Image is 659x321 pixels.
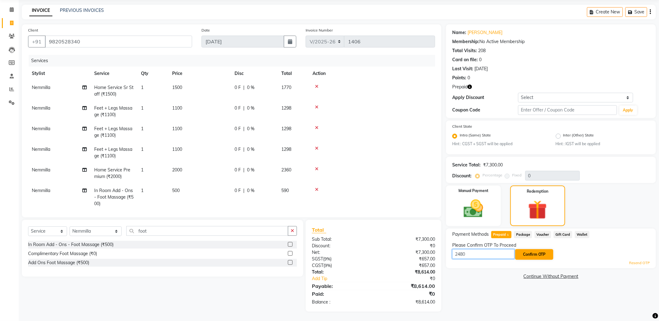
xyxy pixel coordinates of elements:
span: 1 [141,105,143,111]
input: Enter Offer / Coupon Code [518,105,617,115]
span: 1298 [281,105,291,111]
span: 0 F [235,126,241,132]
span: 0 % [247,105,254,111]
div: Name: [452,29,466,36]
div: Discount: [307,243,374,249]
span: 0 % [247,84,254,91]
span: 2000 [172,167,182,173]
span: 1100 [172,146,182,152]
span: 1298 [281,126,291,131]
span: 0 % [247,126,254,132]
div: 0 [479,57,482,63]
span: 2360 [281,167,291,173]
th: Price [168,67,231,81]
span: 1 [506,233,510,237]
span: Home Service Premium (₹2000) [94,167,130,179]
span: Feet + Legs Massage (₹1100) [94,105,132,117]
span: Nemmilla [32,146,50,152]
span: Nemmilla [32,85,50,90]
span: Prepaid [452,84,468,90]
span: Prepaid [491,231,511,238]
th: Total [278,67,309,81]
span: 1298 [281,146,291,152]
span: 590 [281,188,289,193]
span: Payment Methods [452,231,489,238]
th: Qty [137,67,168,81]
div: Last Visit: [452,66,473,72]
div: Please Confirm OTP To Proceed [452,242,650,249]
span: 1 [141,188,143,193]
span: Home Service Sr Staff (₹1500) [94,85,133,97]
div: ₹7,300.00 [374,249,440,256]
div: Service Total: [452,162,481,168]
div: ₹8,614.00 [374,269,440,275]
div: Card on file: [452,57,478,63]
div: ₹8,614.00 [374,282,440,290]
span: 1 [141,146,143,152]
span: | [243,187,245,194]
label: Client [28,27,38,33]
div: Paid: [307,290,374,298]
div: Discount: [452,173,472,179]
th: Action [309,67,435,81]
span: 1 [141,85,143,90]
div: Coupon Code [452,107,518,113]
label: Fixed [512,172,521,178]
div: Net: [307,249,374,256]
span: 1 [141,126,143,131]
div: Balance : [307,299,374,305]
span: | [243,84,245,91]
div: Services [29,55,440,67]
th: Disc [231,67,278,81]
span: Feet + Legs Massage (₹1100) [94,146,132,159]
button: Create New [587,7,623,17]
div: Sub Total: [307,236,374,243]
span: Feet + Legs Massage (₹1100) [94,126,132,138]
span: Wallet [575,231,589,238]
span: In Room Add - Ons - Foot Massage (₹500) [94,188,133,206]
input: Search by Name/Mobile/Email/Code [45,36,192,47]
a: Add Tip [307,275,385,282]
div: ₹0 [374,290,440,298]
label: Intra (Same) State [460,132,491,140]
span: 0 % [247,146,254,153]
div: ₹0 [385,275,440,282]
div: 0 [468,75,470,81]
label: Inter (Other) State [563,132,594,140]
span: 0 % [247,167,254,173]
div: Points: [452,75,466,81]
div: Payable: [307,282,374,290]
span: 0 % [247,187,254,194]
div: Total Visits: [452,47,477,54]
label: Date [201,27,210,33]
small: Hint : IGST will be applied [556,141,650,147]
span: Total [312,227,326,233]
span: Nemmilla [32,126,50,131]
span: | [243,146,245,153]
div: Apply Discount [452,94,518,101]
label: Percentage [482,172,502,178]
span: 1100 [172,126,182,131]
span: | [243,105,245,111]
span: 0 F [235,146,241,153]
span: 0 F [235,187,241,194]
span: 9% [325,263,331,268]
div: ( ) [307,262,374,269]
button: Confirm OTP [515,249,553,260]
div: 208 [478,47,486,54]
img: _cash.svg [458,197,489,220]
a: INVOICE [29,5,52,16]
img: _gift.svg [522,198,553,222]
a: Continue Without Payment [447,273,655,280]
span: 1770 [281,85,291,90]
span: Nemmilla [32,188,50,193]
button: Apply [619,106,637,115]
span: 500 [172,188,180,193]
span: Nemmilla [32,167,50,173]
span: 9% [324,256,330,261]
span: Nemmilla [32,105,50,111]
div: ₹0 [374,243,440,249]
button: Save [625,7,647,17]
span: 1 [141,167,143,173]
a: Resend OTP [629,260,650,266]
